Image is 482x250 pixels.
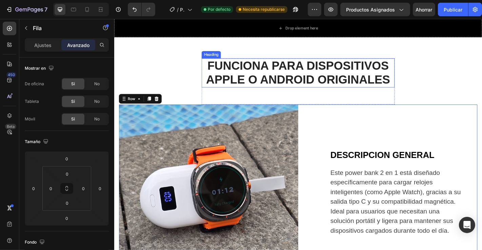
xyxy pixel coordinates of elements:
font: Necesita republicarse [243,7,285,12]
button: Ahorrar [413,3,435,16]
font: 450 [8,72,15,77]
button: Publicar [438,3,468,16]
font: Avanzado [67,42,89,48]
div: Abrir Intercom Messenger [459,217,475,233]
font: Mostrar en [25,66,46,71]
font: Beta [7,124,15,129]
div: Row [14,85,25,91]
input: 0 píxeles [60,169,74,179]
font: Sí [72,99,75,104]
font: Ahorrar [416,7,433,13]
input: 0 píxeles [60,198,74,208]
input: 0 [28,183,39,194]
input: 0 píxeles [46,183,56,194]
p: DESCRIPCION GENERAL [239,144,385,158]
font: Fila [33,25,42,31]
iframe: Área de diseño [114,19,482,250]
input: 0 [60,154,74,164]
div: Deshacer/Rehacer [128,3,155,16]
font: Tamaño [25,139,40,144]
font: Publicar [444,7,462,13]
font: No [94,81,100,86]
div: Rich Text Editor. Editing area: main [239,164,386,240]
div: Rich Text Editor. Editing area: main [239,143,386,159]
font: Móvil [25,116,35,121]
font: Por defecto [208,7,230,12]
font: Sí [72,116,75,121]
button: 7 [3,3,51,16]
p: Fila [33,24,91,32]
font: Productos asignados [346,7,395,13]
font: Fondo [25,240,37,245]
input: 0 píxeles [78,183,88,194]
font: No [94,99,100,104]
p: Este power bank 2 en 1 está diseñado específicamente para cargar relojes inteligentes (como Apple... [239,165,385,240]
button: Productos asignados [340,3,410,16]
input: 0 [95,183,105,194]
font: No [94,116,100,121]
font: Tableta [25,99,39,104]
font: Ajustes [35,42,52,48]
font: De oficina [25,81,44,86]
font: Sí [72,81,75,86]
font: / [177,7,179,13]
font: 7 [44,6,47,13]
